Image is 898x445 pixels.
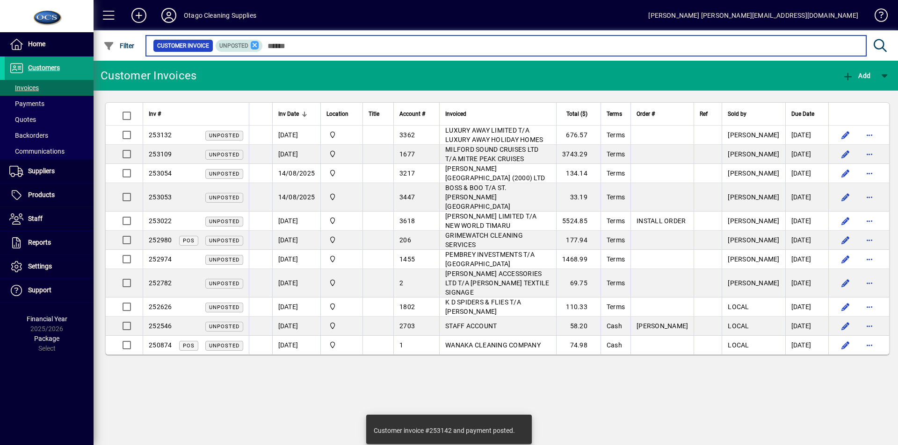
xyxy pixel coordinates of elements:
button: More options [862,299,877,314]
span: Central [326,235,357,245]
td: [DATE] [272,297,321,317]
div: Invoiced [445,109,550,119]
span: Terms [607,217,625,225]
td: [DATE] [785,164,828,183]
span: Products [28,191,55,198]
span: 252626 [149,303,172,311]
span: Support [28,286,51,294]
button: More options [862,127,877,142]
span: Terms [607,255,625,263]
span: LOCAL [728,341,749,349]
span: Home [28,40,45,48]
div: Otago Cleaning Supplies [184,8,256,23]
a: Invoices [5,80,94,96]
a: Payments [5,96,94,112]
span: Unposted [209,343,239,349]
mat-chip: Customer Invoice Status: Unposted [216,40,263,52]
span: Backorders [9,132,48,139]
span: Central [326,254,357,264]
div: [PERSON_NAME] [PERSON_NAME][EMAIL_ADDRESS][DOMAIN_NAME] [648,8,858,23]
span: [PERSON_NAME] [637,322,688,330]
span: Customer Invoice [157,41,209,50]
span: Due Date [791,109,814,119]
span: 3217 [399,170,415,177]
span: Central [326,302,357,312]
span: Unposted [209,152,239,158]
button: Profile [154,7,184,24]
button: Edit [838,252,853,267]
span: Filter [103,42,135,49]
span: Central [326,278,357,288]
span: Terms [607,193,625,201]
a: Quotes [5,112,94,127]
button: More options [862,147,877,162]
button: More options [862,166,877,181]
span: Payments [9,100,44,107]
button: Edit [838,318,853,333]
span: Central [326,340,357,350]
a: Suppliers [5,160,94,183]
td: 676.57 [556,126,601,145]
span: Unposted [209,281,239,287]
div: Inv # [149,109,243,119]
button: More options [862,213,877,228]
span: Unposted [209,133,239,139]
div: Sold by [728,109,779,119]
span: 3618 [399,217,415,225]
button: Edit [838,190,853,205]
td: 110.33 [556,297,601,317]
span: POS [183,238,195,244]
div: Location [326,109,357,119]
a: Home [5,33,94,56]
a: Products [5,184,94,207]
div: Title [369,109,388,119]
span: Communications [9,148,65,155]
span: 253053 [149,193,172,201]
a: Backorders [5,127,94,143]
span: 3362 [399,131,415,139]
span: [PERSON_NAME] [728,170,779,177]
td: 5524.85 [556,212,601,231]
td: [DATE] [272,231,321,250]
td: [DATE] [785,126,828,145]
button: Add [124,7,154,24]
span: Unposted [209,304,239,311]
span: Unposted [209,238,239,244]
span: Add [842,72,870,79]
span: PEMBREY INVESTMENTS T/A [GEOGRAPHIC_DATA] [445,251,535,268]
span: 253022 [149,217,172,225]
a: Settings [5,255,94,278]
span: INSTALL ORDER [637,217,686,225]
span: 253054 [149,170,172,177]
button: More options [862,252,877,267]
span: GRIMEWATCH CLEANING SERVICES [445,232,523,248]
button: More options [862,275,877,290]
button: Edit [838,147,853,162]
span: 2 [399,279,403,287]
span: Inv Date [278,109,299,119]
span: [PERSON_NAME] [728,131,779,139]
span: Central [326,149,357,159]
span: 206 [399,236,411,244]
td: 3743.29 [556,145,601,164]
span: LUXURY AWAY LIMITED T/A LUXURY AWAY HOLIDAY HOMES [445,127,543,143]
td: [DATE] [272,145,321,164]
td: [DATE] [785,336,828,354]
span: [PERSON_NAME] [728,193,779,201]
span: Unposted [219,42,248,49]
span: Terms [607,236,625,244]
td: [DATE] [785,212,828,231]
span: [PERSON_NAME] [728,150,779,158]
span: Terms [607,170,625,177]
span: Terms [607,279,625,287]
td: [DATE] [785,183,828,212]
button: Edit [838,338,853,353]
span: Terms [607,131,625,139]
span: Central [326,321,357,331]
span: Total ($) [566,109,587,119]
a: Communications [5,143,94,159]
span: Quotes [9,116,36,123]
button: Add [840,67,873,84]
button: Edit [838,127,853,142]
div: Inv Date [278,109,315,119]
